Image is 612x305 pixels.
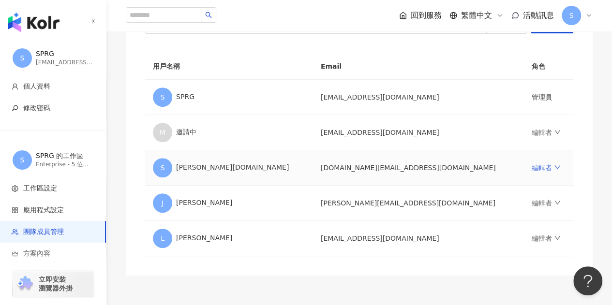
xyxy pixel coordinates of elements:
[523,11,554,20] span: 活動訊息
[145,53,313,80] th: 用戶名稱
[12,207,18,214] span: appstore
[23,227,64,237] span: 團隊成員管理
[36,160,94,169] div: Enterprise - 5 位成員
[153,229,305,248] div: [PERSON_NAME]
[23,205,64,215] span: 應用程式設定
[36,49,94,59] div: SPRG
[153,158,305,177] div: [PERSON_NAME][DOMAIN_NAME]
[153,87,305,107] div: SPRG
[554,234,561,241] span: down
[23,103,50,113] span: 修改密碼
[36,58,94,67] div: [EMAIL_ADDRESS][DOMAIN_NAME]
[532,164,561,172] a: 編輯者
[20,155,25,165] span: S
[313,221,524,256] td: [EMAIL_ADDRESS][DOMAIN_NAME]
[531,18,573,33] button: 傳送邀請
[524,53,573,80] th: 角色
[13,271,94,297] a: chrome extension立即安裝 瀏覽器外掛
[162,198,164,208] span: J
[532,199,561,207] a: 編輯者
[20,53,25,63] span: S
[23,82,50,91] span: 個人資料
[399,10,442,21] a: 回到服務
[12,105,18,112] span: key
[8,13,60,32] img: logo
[554,129,561,135] span: down
[313,150,524,186] td: [DOMAIN_NAME][EMAIL_ADDRESS][DOMAIN_NAME]
[573,266,602,295] iframe: Help Scout Beacon - Open
[15,276,34,291] img: chrome extension
[205,12,212,18] span: search
[153,193,305,213] div: [PERSON_NAME]
[12,83,18,90] span: user
[23,184,57,193] span: 工作區設定
[36,151,94,161] div: SPRG 的工作區
[161,233,164,244] span: L
[153,123,305,142] div: 邀請中
[161,162,165,173] span: S
[569,10,574,21] span: S
[161,92,165,102] span: S
[313,186,524,221] td: [PERSON_NAME][EMAIL_ADDRESS][DOMAIN_NAME]
[313,115,524,150] td: [EMAIL_ADDRESS][DOMAIN_NAME]
[411,10,442,21] span: 回到服務
[461,10,492,21] span: 繁體中文
[524,80,573,115] td: 管理員
[532,129,561,136] a: 編輯者
[160,127,165,138] span: M
[532,234,561,242] a: 編輯者
[554,164,561,171] span: down
[313,80,524,115] td: [EMAIL_ADDRESS][DOMAIN_NAME]
[554,199,561,206] span: down
[23,249,50,259] span: 方案內容
[39,275,73,292] span: 立即安裝 瀏覽器外掛
[313,53,524,80] th: Email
